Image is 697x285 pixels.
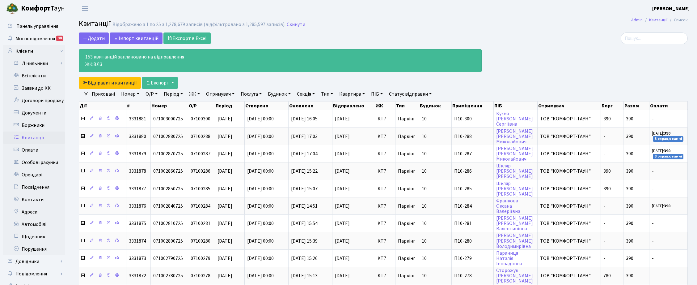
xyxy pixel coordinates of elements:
[191,150,210,157] span: 07100287
[652,186,685,191] span: -
[247,168,274,175] span: [DATE] 00:00
[191,272,210,279] span: 07100278
[667,17,688,24] li: Список
[652,131,670,136] small: [DATE]:
[454,151,491,156] span: П10-287
[119,89,142,99] a: Номер
[422,115,427,122] span: 10
[218,220,232,227] span: [DATE]
[129,150,146,157] span: 3331879
[378,239,393,244] span: КТ7
[218,238,232,244] span: [DATE]
[494,101,538,110] th: ПІБ
[129,168,146,175] span: 3331878
[631,17,643,23] a: Admin
[652,169,685,174] span: -
[496,145,533,162] a: [PERSON_NAME][PERSON_NAME]Миколайович
[626,238,633,244] span: 390
[110,32,163,44] a: Iмпорт квитанцій
[335,273,372,278] span: [DATE]
[398,133,415,140] span: Паркінг
[664,203,670,209] b: 390
[291,168,318,175] span: [DATE] 15:22
[291,255,318,262] span: [DATE] 15:26
[496,215,533,232] a: [PERSON_NAME][PERSON_NAME]Валентинівна
[16,23,58,30] span: Панель управління
[163,32,211,44] a: Експорт в Excel
[247,220,274,227] span: [DATE] 00:00
[335,239,372,244] span: [DATE]
[188,101,215,110] th: О/Р
[335,134,372,139] span: [DATE]
[153,168,183,175] span: 071002860725
[496,162,533,180] a: Шкляр[PERSON_NAME][PERSON_NAME]
[398,272,415,279] span: Паркінг
[3,156,65,169] a: Особові рахунки
[603,255,605,262] span: -
[3,231,65,243] a: Щоденник
[3,206,65,218] a: Адреси
[191,168,210,175] span: 07100286
[369,89,385,99] a: ПІБ
[6,2,19,15] img: logo.png
[191,133,210,140] span: 07100288
[664,131,670,136] b: 390
[15,35,55,42] span: Мої повідомлення
[3,218,65,231] a: Автомобілі
[540,169,598,174] span: ТОВ "КОМФОРТ-ТАУН"
[664,148,670,154] b: 390
[454,134,491,139] span: П10-288
[218,168,232,175] span: [DATE]
[291,115,318,122] span: [DATE] 16:05
[422,255,427,262] span: 10
[335,151,372,156] span: [DATE]
[622,14,697,27] nav: breadcrumb
[3,132,65,144] a: Квитанції
[129,220,146,227] span: 3331875
[112,22,285,28] div: Відображено з 1 по 25 з 1,278,679 записів (відфільтровано з 1,285,597 записів).
[538,101,601,110] th: Отримувач
[153,133,183,140] span: 071002880725
[21,3,51,13] b: Комфорт
[187,89,202,99] a: ЖК
[129,133,146,140] span: 3331880
[378,204,393,209] span: КТ7
[496,180,533,197] a: Шкляр[PERSON_NAME][PERSON_NAME]
[626,133,633,140] span: 390
[238,89,264,99] a: Послуга
[496,110,533,127] a: Кухно[PERSON_NAME]Сергіївна
[83,35,105,42] span: Додати
[153,150,183,157] span: 071002870725
[335,169,372,174] span: [DATE]
[3,193,65,206] a: Контакти
[603,185,611,192] span: 390
[3,255,65,268] a: Довідники
[3,70,65,82] a: Всі клієнти
[218,272,232,279] span: [DATE]
[79,77,141,89] a: Відправити квитанції
[540,239,598,244] span: ТОВ "КОМФОРТ-ТАУН"
[21,3,65,14] span: Таун
[626,255,633,262] span: 390
[3,20,65,32] a: Панель управління
[161,89,185,99] a: Період
[422,220,427,227] span: 10
[265,89,293,99] a: Будинок
[218,185,232,192] span: [DATE]
[319,89,336,99] a: Тип
[191,115,210,122] span: 07100300
[129,203,146,209] span: 3331876
[378,151,393,156] span: КТ7
[626,203,633,209] span: 390
[496,232,533,250] a: [PERSON_NAME][PERSON_NAME]Володимирівна
[454,186,491,191] span: П10-285
[153,220,183,227] span: 071002810725
[603,115,611,122] span: 390
[291,133,318,140] span: [DATE] 17:03
[398,255,415,262] span: Паркінг
[540,256,598,261] span: ТОВ "КОМФОРТ-ТАУН"
[454,169,491,174] span: П10-286
[603,272,611,279] span: 780
[653,154,684,159] small: В опрацюванні
[398,185,415,192] span: Паркінг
